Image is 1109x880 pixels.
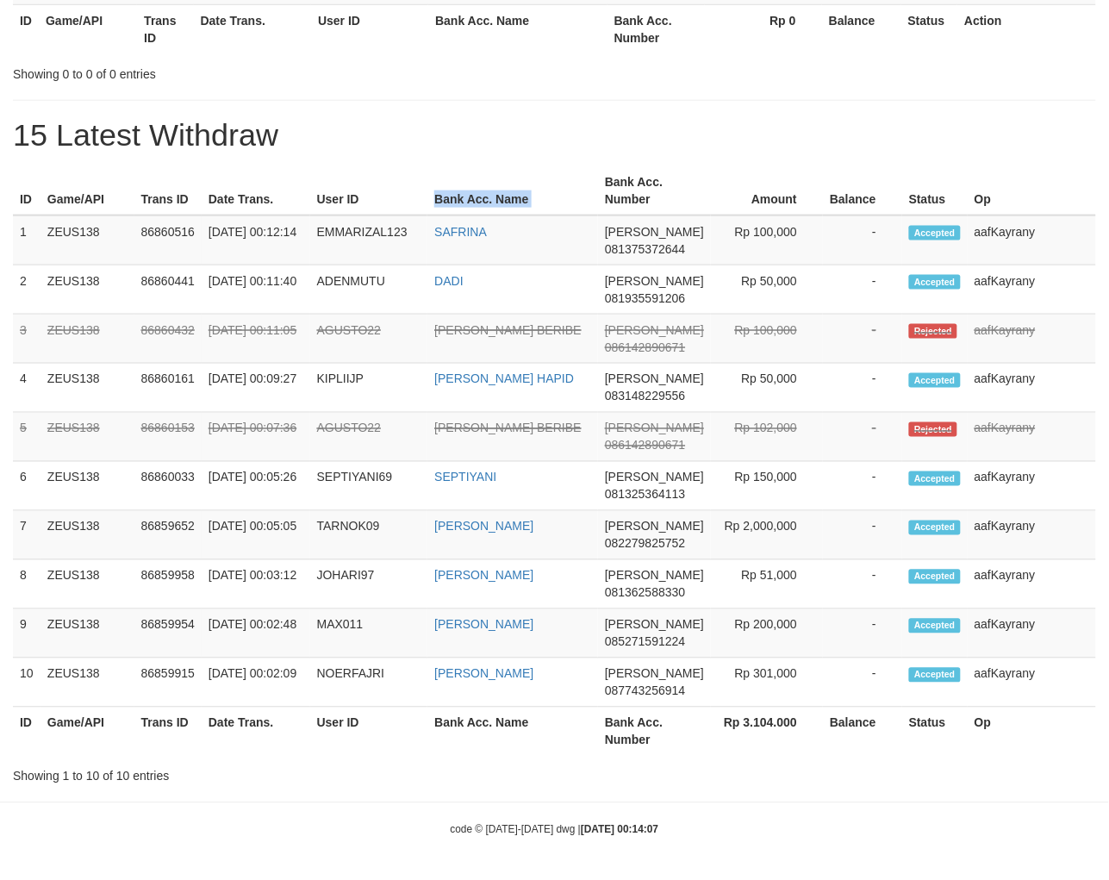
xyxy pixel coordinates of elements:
a: [PERSON_NAME] [434,667,533,681]
td: aafKayrany [968,265,1096,315]
td: - [823,658,902,708]
th: Op [968,708,1096,757]
span: [PERSON_NAME] [605,618,704,632]
td: Rp 50,000 [711,265,823,315]
th: Balance [823,166,902,215]
span: Copy 083148229556 to clipboard [605,390,685,403]
div: Showing 0 to 0 of 0 entries [13,59,449,83]
td: Rp 301,000 [711,658,823,708]
td: aafKayrany [968,658,1096,708]
th: Bank Acc. Number [607,4,706,53]
td: Rp 2,000,000 [711,511,823,560]
td: [DATE] 00:02:48 [202,609,310,658]
td: [DATE] 00:09:27 [202,364,310,413]
th: Game/API [39,4,137,53]
td: 86860441 [134,265,202,315]
th: Status [902,708,968,757]
th: Rp 3.104.000 [711,708,823,757]
td: 86859958 [134,560,202,609]
th: User ID [310,166,428,215]
span: [PERSON_NAME] [605,372,704,386]
td: - [823,265,902,315]
td: ZEUS138 [40,215,134,265]
td: 6 [13,462,40,511]
td: aafKayrany [968,609,1096,658]
td: Rp 100,000 [711,215,823,265]
th: Date Trans. [202,708,310,757]
td: - [823,511,902,560]
td: JOHARI97 [310,560,428,609]
td: 9 [13,609,40,658]
td: 86860033 [134,462,202,511]
span: [PERSON_NAME] [605,471,704,484]
td: 86860432 [134,315,202,364]
td: ZEUS138 [40,609,134,658]
td: ZEUS138 [40,265,134,315]
td: ZEUS138 [40,658,134,708]
a: [PERSON_NAME] [434,569,533,583]
td: Rp 150,000 [711,462,823,511]
td: [DATE] 00:12:14 [202,215,310,265]
span: [PERSON_NAME] [605,569,704,583]
th: Trans ID [134,166,202,215]
span: Copy 085271591224 to clipboard [605,635,685,649]
td: SEPTIYANI69 [310,462,428,511]
span: Accepted [909,275,961,290]
h1: 15 Latest Withdraw [13,118,1096,153]
th: ID [13,166,40,215]
td: NOERFAJRI [310,658,428,708]
span: Copy 086142890671 to clipboard [605,439,685,452]
td: Rp 51,000 [711,560,823,609]
a: [PERSON_NAME] [434,520,533,534]
td: TARNOK09 [310,511,428,560]
td: [DATE] 00:02:09 [202,658,310,708]
td: 8 [13,560,40,609]
th: User ID [310,708,428,757]
td: aafKayrany [968,364,1096,413]
span: Accepted [909,668,961,683]
td: [DATE] 00:11:40 [202,265,310,315]
td: ZEUS138 [40,560,134,609]
td: 2 [13,265,40,315]
td: aafKayrany [968,511,1096,560]
th: Trans ID [137,4,193,53]
strong: [DATE] 00:14:07 [581,824,658,836]
th: Balance [822,4,901,53]
td: EMMARIZAL123 [310,215,428,265]
span: Accepted [909,373,961,388]
td: MAX011 [310,609,428,658]
span: Copy 087743256914 to clipboard [605,684,685,698]
span: [PERSON_NAME] [605,323,704,337]
td: 7 [13,511,40,560]
td: - [823,462,902,511]
td: 10 [13,658,40,708]
th: Date Trans. [194,4,312,53]
span: Rejected [909,422,957,437]
small: code © [DATE]-[DATE] dwg | [451,824,659,836]
td: 86859915 [134,658,202,708]
a: SEPTIYANI [434,471,496,484]
th: Bank Acc. Number [598,166,711,215]
th: Balance [823,708,902,757]
th: Action [957,4,1096,53]
th: Bank Acc. Number [598,708,711,757]
td: - [823,413,902,462]
span: Copy 081362588330 to clipboard [605,586,685,600]
a: [PERSON_NAME] BERIBE [434,421,581,435]
span: Accepted [909,619,961,633]
td: [DATE] 00:11:05 [202,315,310,364]
td: - [823,609,902,658]
span: Accepted [909,521,961,535]
a: [PERSON_NAME] BERIBE [434,323,581,337]
th: Game/API [40,166,134,215]
span: [PERSON_NAME] [605,667,704,681]
td: Rp 50,000 [711,364,823,413]
span: Copy 081375372644 to clipboard [605,242,685,256]
td: [DATE] 00:03:12 [202,560,310,609]
a: [PERSON_NAME] [434,618,533,632]
span: [PERSON_NAME] [605,274,704,288]
th: Date Trans. [202,166,310,215]
th: Trans ID [134,708,202,757]
span: Copy 086142890671 to clipboard [605,340,685,354]
td: aafKayrany [968,215,1096,265]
